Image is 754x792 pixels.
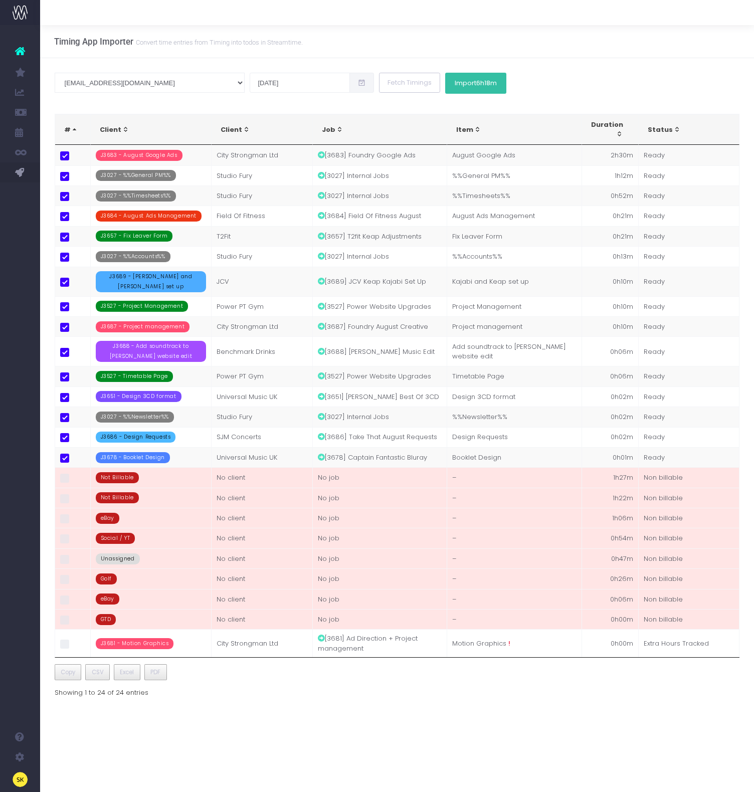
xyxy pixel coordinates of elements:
td: %%Timesheets%% [447,185,582,206]
td: – [447,589,582,609]
td: 0h06m [582,366,639,386]
span: J3027 - %%Timesheets%% [96,190,176,202]
td: 0h54m [582,528,639,548]
td: [3684] Field Of Fitness August [313,206,447,226]
button: Copy [55,664,82,680]
td: T2Fit [212,226,313,246]
td: No job [313,488,447,508]
td: Universal Music UK [212,447,313,467]
h3: Timing App Importer [54,37,303,47]
td: Universal Music UK [212,386,313,407]
td: – [447,609,582,629]
td: Ready [639,447,740,467]
small: Convert time entries from Timing into todos in Streamtime. [133,37,303,47]
div: Job [322,125,432,135]
td: Ready [639,386,740,407]
div: Showing 1 to 24 of 24 entries [55,682,148,698]
td: JCV [212,267,313,296]
td: [3027] Internal Jobs [313,246,447,266]
span: J3651 - Design 3CD format [96,391,181,402]
td: 0h13m [582,246,639,266]
td: – [447,508,582,528]
td: Non billable [639,568,740,588]
td: 1h22m [582,488,639,508]
td: No client [212,528,313,548]
td: 0h26m [582,568,639,588]
td: Kajabi and Keap set up [447,267,582,296]
th: Status: activate to sort column ascending [639,114,740,145]
td: No job [313,589,447,609]
td: 2h30m [582,145,639,165]
td: August Google Ads [447,145,582,165]
td: Studio Fury [212,165,313,185]
td: No job [313,528,447,548]
td: No job [313,467,447,487]
td: Studio Fury [212,246,313,266]
td: [3687] Foundry August Creative [313,316,447,336]
span: Excel [120,668,134,677]
td: Ready [639,407,740,427]
td: – [447,528,582,548]
td: Non billable [639,528,740,548]
td: Project Management [447,296,582,316]
td: [3689] JCV Keap Kajabi Set Up [313,267,447,296]
td: 1h27m [582,467,639,487]
td: Ready [639,145,740,165]
td: No client [212,589,313,609]
span: J3689 - [PERSON_NAME] and [PERSON_NAME] set up [96,271,207,292]
td: Timetable Page [447,366,582,386]
span: Not Billable [96,472,139,483]
span: CSV [92,668,104,677]
td: Studio Fury [212,407,313,427]
td: [3027] Internal Jobs [313,407,447,427]
td: Fix Leaver Form [447,226,582,246]
td: Ready [639,267,740,296]
td: [3651] [PERSON_NAME] Best Of 3CD [313,386,447,407]
td: Ready [639,206,740,226]
div: Duration [591,120,623,139]
td: No job [313,568,447,588]
span: J3683 - August Google Ads [96,150,182,161]
span: J3684 - August Ads Management [96,211,202,222]
button: Import6h18m [445,73,506,94]
span: J3527 - Timetable Page [96,371,173,382]
span: GTD [96,614,116,625]
td: [3683] Foundry Google Ads [313,145,447,165]
th: Job: activate to sort column ascending [313,114,447,145]
span: J3688 - Add soundtrack to [PERSON_NAME] website edit [96,341,207,362]
td: 0h02m [582,386,639,407]
td: Benchmark Drinks [212,336,313,366]
td: Non billable [639,609,740,629]
span: J3027 - %%General PM%% [96,170,176,181]
span: Motion Graphics [452,639,506,649]
th: # [55,114,91,145]
th: Item: activate to sort column ascending [447,114,582,145]
td: Non billable [639,548,740,568]
td: No job [313,548,447,568]
td: No job [313,508,447,528]
td: 1h06m [582,508,639,528]
span: Golf [96,573,117,584]
td: Non billable [639,589,740,609]
td: City Strongman Ltd [212,316,313,336]
span: J3686 - Design Requests [96,432,176,443]
td: Ready [639,296,740,316]
td: Design 3CD format [447,386,582,407]
button: PDF [144,664,167,680]
th: Client: activate to sort column ascending [212,114,313,145]
span: Not Billable [96,492,139,503]
button: Excel [114,664,140,680]
td: No client [212,609,313,629]
div: # [64,125,81,135]
td: Ready [639,226,740,246]
td: 0h10m [582,296,639,316]
th: Duration: activate to sort column ascending [582,114,639,145]
span: J3027 - %%Accounts%% [96,251,170,262]
td: Ready [639,316,740,336]
td: [3657] T2fit Keap Adjustments [313,226,447,246]
button: CSV [85,664,110,680]
td: Non billable [639,488,740,508]
td: 0h21m [582,226,639,246]
td: [3678] Captain Fantastic Bluray [313,447,447,467]
td: No job [313,609,447,629]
